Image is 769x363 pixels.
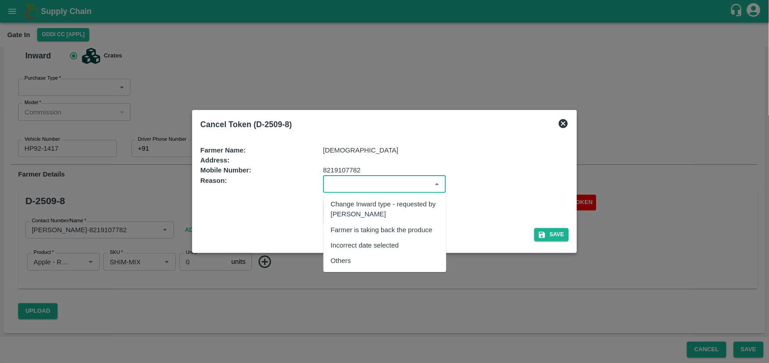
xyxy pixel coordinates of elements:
[431,178,443,190] button: Close
[200,157,229,164] b: Address:
[534,228,569,241] button: Save
[200,167,251,174] b: Mobile Number:
[200,147,246,154] b: Farmer Name:
[331,225,432,235] div: Farmer is taking back the produce
[323,165,361,175] p: 8219107782
[331,256,351,266] div: Others
[323,145,398,155] p: [DEMOGRAPHIC_DATA]
[331,240,399,250] div: Incorrect date selected
[331,199,439,220] div: Change Inward type - requested by [PERSON_NAME]
[200,177,227,184] b: Reason:
[200,120,292,129] b: Cancel Token (D-2509-8)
